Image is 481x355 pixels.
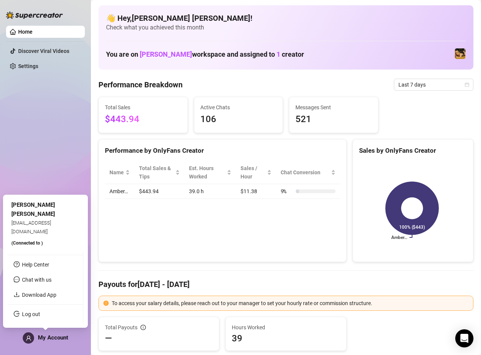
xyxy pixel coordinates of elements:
[134,161,184,184] th: Total Sales & Tips
[112,299,469,307] div: To access your salary details, please reach out to your manager to set your hourly rate or commis...
[26,335,31,341] span: user
[184,184,236,199] td: 39.0 h
[236,184,276,199] td: $11.38
[18,63,38,69] a: Settings
[455,329,473,347] div: Open Intercom Messenger
[11,240,43,246] span: (Connected to )
[398,79,469,90] span: Last 7 days
[106,23,466,32] span: Check what you achieved this month
[22,262,49,268] a: Help Center
[200,112,277,127] span: 106
[295,103,372,112] span: Messages Sent
[236,161,276,184] th: Sales / Hour
[6,11,63,19] img: logo-BBDzfeDw.svg
[200,103,277,112] span: Active Chats
[140,50,192,58] span: [PERSON_NAME]
[106,13,466,23] h4: 👋 Hey, [PERSON_NAME] [PERSON_NAME] !
[8,308,83,320] li: Log out
[22,311,40,317] a: Log out
[455,48,465,59] img: Amber
[105,323,137,332] span: Total Payouts
[11,220,51,234] span: [EMAIL_ADDRESS][DOMAIN_NAME]
[465,82,469,87] span: calendar
[22,292,56,298] a: Download App
[359,146,467,156] div: Sales by OnlyFans Creator
[98,79,183,90] h4: Performance Breakdown
[103,301,109,306] span: exclamation-circle
[38,334,68,341] span: My Account
[295,112,372,127] span: 521
[232,332,340,344] span: 39
[391,235,407,240] text: Amber…
[276,161,340,184] th: Chat Conversion
[105,184,134,199] td: Amber…
[281,187,293,195] span: 9 %
[18,48,69,54] a: Discover Viral Videos
[141,325,146,330] span: info-circle
[11,202,55,217] span: [PERSON_NAME] [PERSON_NAME]
[14,276,20,282] span: message
[105,112,181,127] span: $443.94
[281,168,330,177] span: Chat Conversion
[232,323,340,332] span: Hours Worked
[105,103,181,112] span: Total Sales
[276,50,280,58] span: 1
[98,279,473,290] h4: Payouts for [DATE] - [DATE]
[189,164,225,181] div: Est. Hours Worked
[134,184,184,199] td: $443.94
[240,164,265,181] span: Sales / Hour
[105,146,340,156] div: Performance by OnlyFans Creator
[105,332,112,344] span: —
[139,164,174,181] span: Total Sales & Tips
[106,50,304,59] h1: You are on workspace and assigned to creator
[22,277,52,283] span: Chat with us
[105,161,134,184] th: Name
[18,29,33,35] a: Home
[109,168,124,177] span: Name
